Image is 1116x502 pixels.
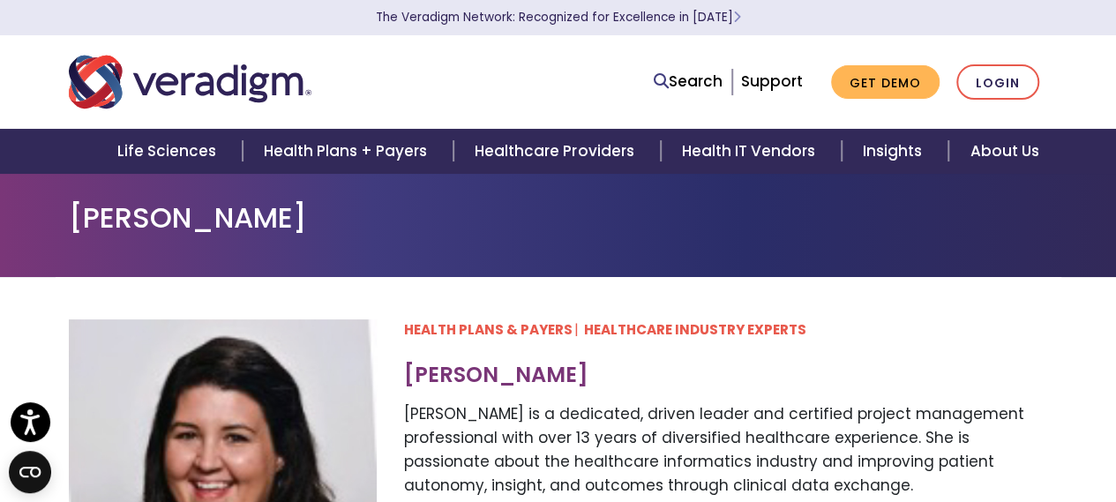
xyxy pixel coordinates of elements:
[453,129,660,174] a: Healthcare Providers
[9,451,51,493] button: Open CMP widget
[403,319,583,341] span: Health Plans & Payers
[583,319,813,341] span: Healthcare Industry Experts
[842,129,948,174] a: Insights
[403,402,1047,498] p: [PERSON_NAME] is a dedicated, driven leader and certified project management professional with ov...
[69,201,1048,235] h1: [PERSON_NAME]
[661,129,842,174] a: Health IT Vendors
[96,129,243,174] a: Life Sciences
[733,9,741,26] span: Learn More
[831,65,940,100] a: Get Demo
[741,71,803,92] a: Support
[948,129,1060,174] a: About Us
[376,9,741,26] a: The Veradigm Network: Recognized for Excellence in [DATE]Learn More
[403,363,1047,388] h3: [PERSON_NAME]
[69,53,311,111] img: Veradigm logo
[956,64,1039,101] a: Login
[654,70,723,94] a: Search
[243,129,453,174] a: Health Plans + Payers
